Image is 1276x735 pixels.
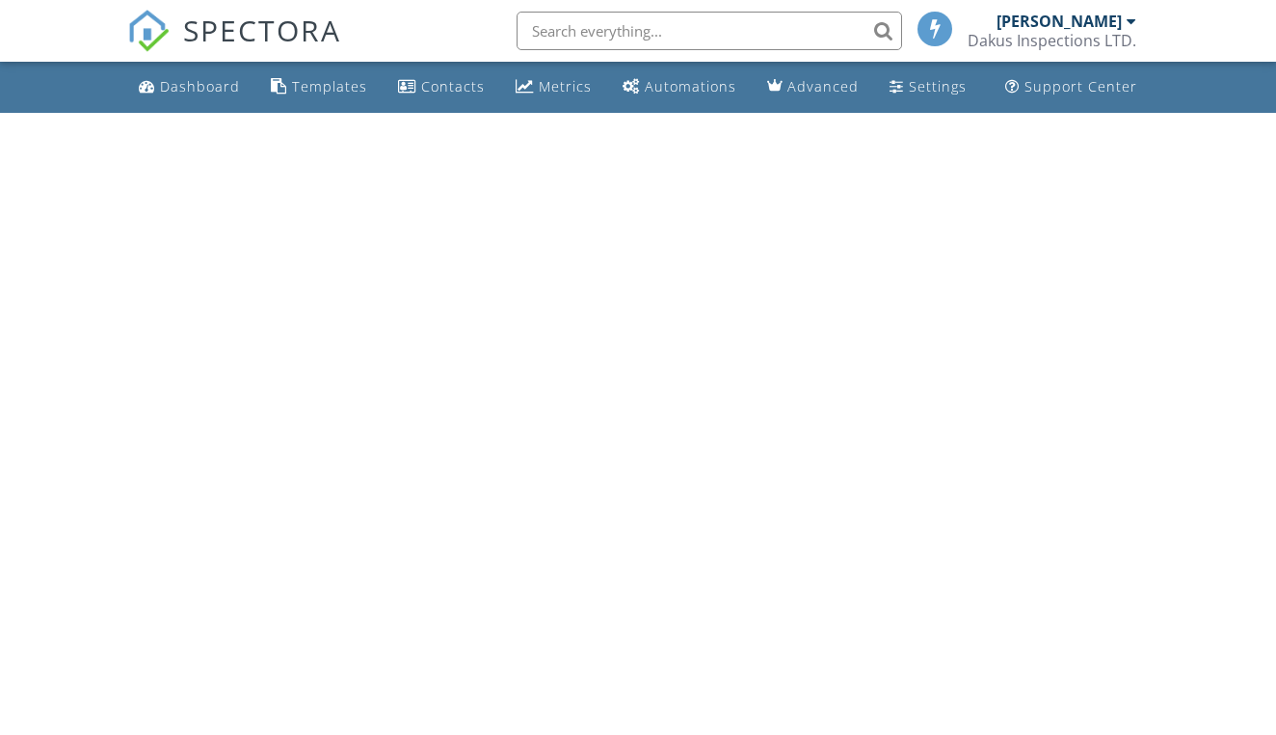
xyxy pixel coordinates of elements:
[390,69,492,105] a: Contacts
[997,69,1145,105] a: Support Center
[539,77,592,95] div: Metrics
[421,77,485,95] div: Contacts
[517,12,902,50] input: Search everything...
[508,69,599,105] a: Metrics
[127,10,170,52] img: The Best Home Inspection Software - Spectora
[882,69,974,105] a: Settings
[292,77,367,95] div: Templates
[645,77,736,95] div: Automations
[968,31,1136,50] div: Dakus Inspections LTD.
[127,26,341,67] a: SPECTORA
[263,69,375,105] a: Templates
[909,77,967,95] div: Settings
[787,77,859,95] div: Advanced
[615,69,744,105] a: Automations (Basic)
[1024,77,1137,95] div: Support Center
[997,12,1122,31] div: [PERSON_NAME]
[183,10,341,50] span: SPECTORA
[131,69,248,105] a: Dashboard
[759,69,866,105] a: Advanced
[160,77,240,95] div: Dashboard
